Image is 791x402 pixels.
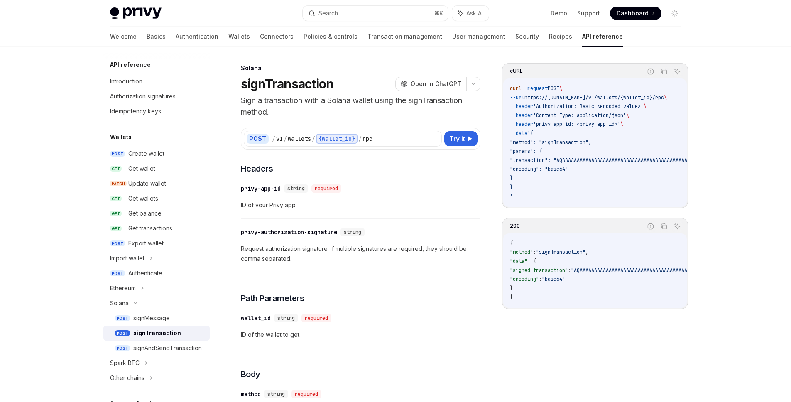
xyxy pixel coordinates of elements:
span: --url [510,94,524,101]
span: 'Content-Type: application/json' [533,112,626,119]
span: "data" [510,258,527,265]
a: Authorization signatures [103,89,210,104]
span: Try it [449,134,465,144]
div: Update wallet [128,179,166,189]
div: 200 [507,221,522,231]
div: Import wallet [110,253,144,263]
span: } [510,175,513,181]
p: Sign a transaction with a Solana wallet using the signTransaction method. [241,95,480,118]
span: string [267,391,285,397]
div: Get wallet [128,164,155,174]
h1: signTransaction [241,76,334,91]
button: Try it [444,131,478,146]
span: , [585,249,588,255]
div: / [284,135,287,143]
span: : [533,249,536,255]
span: \ [664,94,667,101]
span: POST [110,270,125,277]
span: Request authorization signature. If multiple signatures are required, they should be comma separa... [241,244,480,264]
span: Body [241,368,260,380]
div: Search... [318,8,342,18]
span: ID of the wallet to get. [241,330,480,340]
div: {wallet_id} [316,134,358,144]
a: Authentication [176,27,218,47]
span: : [568,267,571,274]
span: --header [510,121,533,127]
a: Wallets [228,27,250,47]
button: Ask AI [672,221,683,232]
span: \ [644,103,647,110]
span: "encoding": "base64" [510,166,568,172]
span: : { [527,258,536,265]
span: \ [620,121,623,127]
span: "signed_transaction" [510,267,568,274]
div: Get transactions [128,223,172,233]
span: Headers [241,163,273,174]
span: POST [110,240,125,247]
div: method [241,390,261,398]
button: Copy the contents from the code block [659,66,669,77]
span: POST [115,330,130,336]
a: POSTCreate wallet [103,146,210,161]
span: \ [559,85,562,92]
a: POSTsignTransaction [103,326,210,341]
span: 'privy-app-id: <privy-app-id>' [533,121,620,127]
button: Copy the contents from the code block [659,221,669,232]
span: POST [115,315,130,321]
span: --data [510,130,527,137]
div: required [311,184,341,193]
span: POST [110,151,125,157]
div: required [291,390,321,398]
span: --request [522,85,548,92]
div: wallet_id [241,314,271,322]
h5: API reference [110,60,151,70]
div: Solana [110,298,129,308]
button: Toggle dark mode [668,7,681,20]
div: Create wallet [128,149,164,159]
div: Get balance [128,208,162,218]
span: "signTransaction" [536,249,585,255]
button: Report incorrect code [645,221,656,232]
span: ⌘ K [434,10,443,17]
a: API reference [582,27,623,47]
a: Recipes [549,27,572,47]
span: : [539,276,542,282]
a: GETGet wallet [103,161,210,176]
span: curl [510,85,522,92]
span: PATCH [110,181,127,187]
a: GETGet transactions [103,221,210,236]
span: "method" [510,249,533,255]
a: POSTsignAndSendTransaction [103,341,210,355]
div: privy-app-id [241,184,281,193]
a: Basics [147,27,166,47]
button: Ask AI [452,6,489,21]
button: Ask AI [672,66,683,77]
div: Export wallet [128,238,164,248]
span: GET [110,226,122,232]
a: Security [515,27,539,47]
a: Connectors [260,27,294,47]
span: ID of your Privy app. [241,200,480,210]
a: Dashboard [610,7,661,20]
a: User management [452,27,505,47]
div: Authorization signatures [110,91,176,101]
a: Introduction [103,74,210,89]
a: Welcome [110,27,137,47]
span: ' [510,193,513,199]
div: Authenticate [128,268,162,278]
a: Demo [551,9,567,17]
span: Ask AI [466,9,483,17]
a: GETGet wallets [103,191,210,206]
div: / [272,135,275,143]
div: required [301,314,331,322]
div: signAndSendTransaction [133,343,202,353]
span: string [344,229,361,235]
a: GETGet balance [103,206,210,221]
span: Dashboard [617,9,649,17]
h5: Wallets [110,132,132,142]
div: Ethereum [110,283,136,293]
button: Open in ChatGPT [395,77,466,91]
div: Get wallets [128,194,158,203]
div: / [312,135,315,143]
span: POST [115,345,130,351]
